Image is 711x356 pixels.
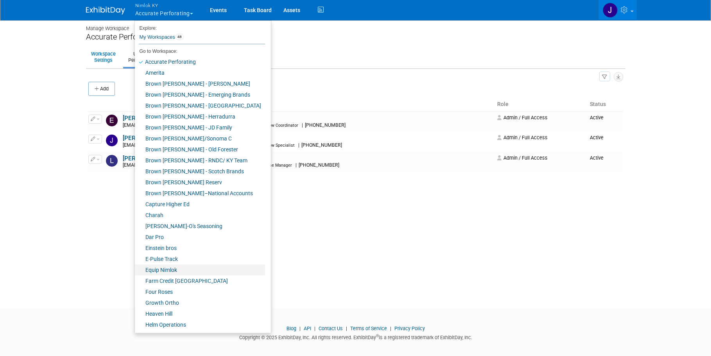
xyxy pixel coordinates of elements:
[299,142,344,148] span: [PHONE_NUMBER]
[135,188,265,199] a: Brown [PERSON_NAME]–National Accounts
[497,115,548,120] span: Admin / Full Access
[175,34,184,40] span: 48
[252,163,292,168] span: Warehouse Manager
[135,254,265,264] a: E-Pulse Track
[298,142,299,148] span: |
[319,325,343,331] a: Contact Us
[304,325,311,331] a: API
[106,135,118,146] img: Jamie Dunn
[135,100,265,111] a: Brown [PERSON_NAME] - [GEOGRAPHIC_DATA]
[135,56,265,67] a: Accurate Perforating
[297,325,303,331] span: |
[135,243,265,254] a: Einstein bros
[135,1,193,9] span: Nimlok KY
[350,325,387,331] a: Terms of Service
[135,155,265,166] a: Brown [PERSON_NAME] - RNDC/ KY Team
[135,232,265,243] a: Dar Pro
[296,162,297,168] span: |
[135,286,265,297] a: Four Roses
[287,325,296,331] a: Blog
[303,122,348,128] span: [PHONE_NUMBER]
[587,98,623,111] th: Status
[135,177,265,188] a: Brown [PERSON_NAME] Reserv
[135,89,265,100] a: Brown [PERSON_NAME] - Emerging Brands
[603,3,618,18] img: Jamie Dunn
[497,155,548,161] span: Admin / Full Access
[106,115,118,126] img: Elizabeth Griffin
[394,325,425,331] a: Privacy Policy
[86,47,121,67] a: WorkspaceSettings
[497,135,548,140] span: Admin / Full Access
[590,135,604,140] span: Active
[135,199,265,210] a: Capture Higher Ed
[123,142,493,149] div: [EMAIL_ADDRESS][DOMAIN_NAME][US_STATE]
[139,31,265,44] a: My Workspaces48
[302,122,303,128] span: |
[135,111,265,122] a: Brown [PERSON_NAME] - Herradurra
[135,210,265,221] a: Charah
[86,7,125,14] img: ExhibitDay
[312,325,317,331] span: |
[135,330,265,341] a: [PERSON_NAME] Hearing
[123,47,160,67] a: Users &Permissions
[590,155,604,161] span: Active
[135,46,265,56] li: Go to Workspace:
[297,162,342,168] span: [PHONE_NUMBER]
[252,143,295,148] span: Trade Show Specialist
[123,115,169,122] a: [PERSON_NAME]
[135,166,265,177] a: Brown [PERSON_NAME] - Scotch Brands
[252,123,298,128] span: Trade Show Coordinator
[135,23,265,31] li: Explore:
[135,319,265,330] a: Helm Operations
[123,122,493,129] div: [EMAIL_ADDRESS][DOMAIN_NAME][US_STATE]
[135,122,265,133] a: Brown [PERSON_NAME] - JD Family
[135,133,265,144] a: Brown [PERSON_NAME]/Sonoma C
[123,155,169,162] a: [PERSON_NAME]
[88,82,115,96] button: Add
[123,162,493,169] div: [EMAIL_ADDRESS][DOMAIN_NAME][US_STATE]
[86,18,625,32] div: Manage Workspace
[123,135,169,142] a: [PERSON_NAME]
[135,144,265,155] a: Brown [PERSON_NAME] - Old Forester
[376,334,379,338] sup: ®
[494,98,586,111] th: Role
[135,264,265,275] a: Equip Nimlok
[135,275,265,286] a: Farm Credit [GEOGRAPHIC_DATA]
[106,155,118,167] img: Luc Schaefer
[135,297,265,308] a: Growth Ortho
[135,308,265,319] a: Heaven Hill
[388,325,393,331] span: |
[344,325,349,331] span: |
[135,67,265,78] a: Amerita
[135,78,265,89] a: Brown [PERSON_NAME] - [PERSON_NAME]
[86,32,625,42] div: Accurate Perforating
[590,115,604,120] span: Active
[135,221,265,232] a: [PERSON_NAME]-O's Seasoning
